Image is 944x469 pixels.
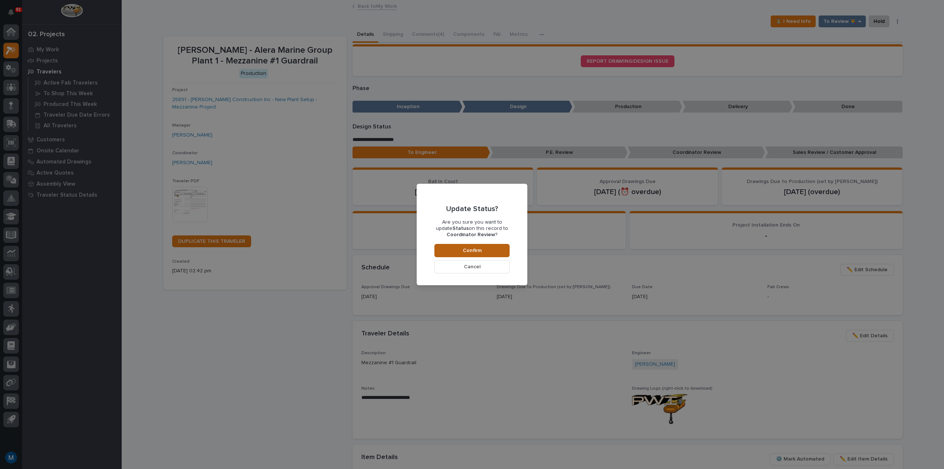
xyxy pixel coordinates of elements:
b: Status [452,226,469,231]
b: Coordinator Review [447,232,495,237]
p: Update Status? [446,204,498,213]
span: Cancel [464,263,480,270]
p: Are you sure you want to update on this record to ? [434,219,510,238]
button: Confirm [434,244,510,257]
button: Cancel [434,260,510,273]
span: Confirm [463,247,482,254]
